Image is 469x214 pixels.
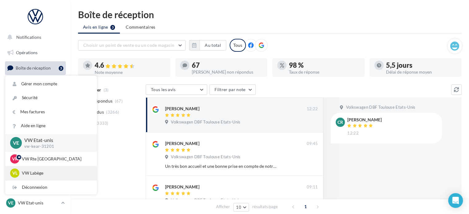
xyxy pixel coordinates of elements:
[252,204,278,210] span: résultats/page
[236,205,241,210] span: 10
[189,40,226,50] button: Au total
[4,46,67,59] a: Opérations
[171,198,240,203] span: Volkswagen DBF Toulouse Etats-Unis
[347,131,359,136] span: 12:22
[347,118,382,122] div: [PERSON_NAME]
[5,91,97,105] a: Sécurité
[18,200,59,206] p: VW Etat-unis
[5,105,97,119] a: Mes factures
[289,62,360,69] div: 98 %
[83,42,174,48] span: Choisir un point de vente ou un code magasin
[386,70,457,74] div: Délai de réponse moyen
[306,184,318,190] span: 09:11
[151,87,176,92] span: Tous les avis
[209,84,256,95] button: Filtrer par note
[306,106,318,112] span: 12:22
[106,110,119,115] span: (3266)
[4,174,67,192] a: Campagnes DataOnDemand
[4,61,67,75] a: Boîte de réception3
[59,66,63,71] div: 3
[5,180,97,194] div: Déconnexion
[126,24,155,30] span: Commentaires
[165,163,278,169] div: Un très bon accueil et une bonne prise en compte de notre besoin durant tout le processus d’achat.
[22,156,89,162] p: VW Rte [GEOGRAPHIC_DATA]
[448,193,463,208] div: Open Intercom Messenger
[4,93,67,106] a: Campagnes
[289,70,360,74] div: Taux de réponse
[346,105,415,110] span: Volkswagen DBF Toulouse Etats-Unis
[115,99,123,103] span: (67)
[4,108,67,121] a: Contacts
[216,204,230,210] span: Afficher
[4,154,67,172] a: PLV et print personnalisable
[233,203,249,212] button: 10
[24,137,87,144] p: VW Etat-unis
[386,62,457,69] div: 5,5 jours
[171,154,240,160] span: Volkswagen DBF Toulouse Etats-Unis
[84,98,112,104] span: Non répondus
[96,121,108,126] span: (3333)
[146,84,207,95] button: Tous les avis
[165,106,199,112] div: [PERSON_NAME]
[4,139,67,151] a: Calendrier
[13,139,19,147] span: VE
[5,77,97,91] a: Gérer mon compte
[192,70,262,74] div: [PERSON_NAME] non répondus
[16,34,41,40] span: Notifications
[78,40,186,50] button: Choisir un point de vente ou un code magasin
[165,184,199,190] div: [PERSON_NAME]
[24,144,87,149] p: vw-kear-31201
[22,170,89,176] p: VW Labège
[8,200,14,206] span: VE
[306,141,318,147] span: 09:45
[4,77,67,90] a: Visibilité en ligne
[5,197,66,209] a: VE VW Etat-unis
[4,31,65,44] button: Notifications
[5,119,97,133] a: Aide en ligne
[12,156,18,162] span: VR
[301,202,310,212] span: 1
[230,39,246,52] div: Tous
[16,50,37,55] span: Opérations
[337,119,343,125] span: CR
[192,62,262,69] div: 67
[199,40,226,50] button: Au total
[16,65,51,71] span: Boîte de réception
[165,140,199,147] div: [PERSON_NAME]
[95,62,165,69] div: 4.6
[171,119,240,125] span: Volkswagen DBF Toulouse Etats-Unis
[12,170,18,176] span: VL
[78,10,462,19] div: Boîte de réception
[4,123,67,136] a: Médiathèque
[95,70,165,75] div: Note moyenne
